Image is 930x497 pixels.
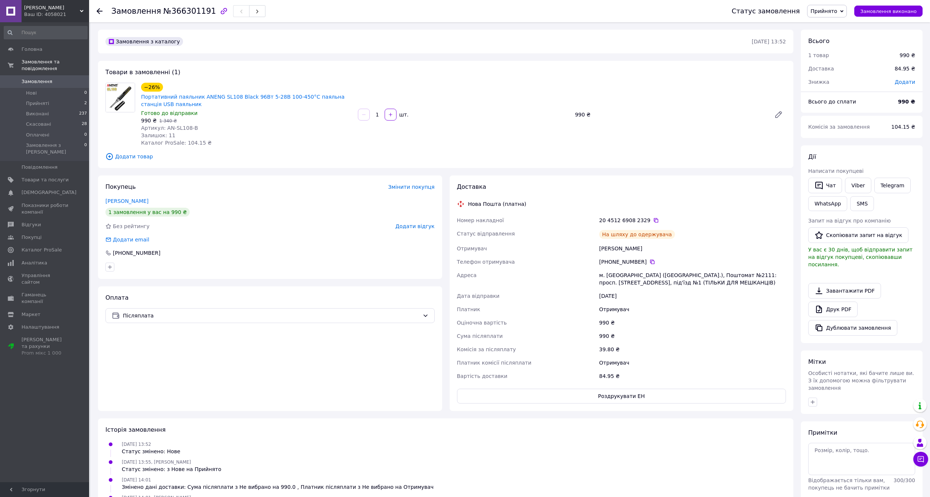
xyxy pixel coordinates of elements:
span: Артикул: AN-SL108-B [141,125,198,131]
span: Сума післяплати [457,333,503,339]
div: 990 ₴ [900,52,915,59]
span: Товари в замовленні (1) [105,69,180,76]
span: [DATE] 13:52 [122,442,151,447]
span: 990 ₴ [141,118,157,124]
span: 0 [84,90,87,96]
span: Статус відправлення [457,231,515,237]
div: [PHONE_NUMBER] [112,249,161,257]
span: Замовлення [22,78,52,85]
input: Пошук [4,26,88,39]
div: 39.80 ₴ [598,343,787,356]
span: 237 [79,111,87,117]
span: 0 [84,132,87,138]
span: Платник [457,306,480,312]
span: Отримувач [457,246,487,251]
span: Прийнято [810,8,837,14]
span: Запит на відгук про компанію [808,218,891,224]
span: Повідомлення [22,164,58,171]
span: Скасовані [26,121,51,128]
span: Замовлення [111,7,161,16]
div: Статус замовлення [732,7,800,15]
span: Доставка [457,183,486,190]
div: [PERSON_NAME] [598,242,787,255]
span: У вас є 30 днів, щоб відправити запит на відгук покупцеві, скопіювавши посилання. [808,247,913,267]
div: Додати email [112,236,150,243]
div: 990 ₴ [598,329,787,343]
div: −26% [141,83,163,92]
span: Відгуки [22,221,41,228]
span: 1 товар [808,52,829,58]
span: [DATE] 14:01 [122,477,151,483]
span: Змінити покупця [388,184,435,190]
span: Доставка [808,66,834,72]
div: шт. [397,111,409,118]
button: Роздрукувати ЕН [457,389,786,404]
span: Замовлення з [PERSON_NAME] [26,142,84,155]
span: Неон [24,4,80,11]
span: 28 [82,121,87,128]
button: SMS [850,196,874,211]
span: 104.15 ₴ [891,124,915,130]
a: Редагувати [771,107,786,122]
span: Покупці [22,234,42,241]
span: Налаштування [22,324,59,330]
span: Залишок: 11 [141,132,175,138]
span: Дата відправки [457,293,500,299]
span: Історія замовлення [105,426,166,433]
span: Додати відгук [395,223,434,229]
span: Товари та послуги [22,177,69,183]
a: Viber [845,178,871,193]
span: Телефон отримувача [457,259,515,265]
span: Номер накладної [457,217,504,223]
span: Замовлення виконано [860,9,917,14]
a: Telegram [874,178,911,193]
span: Написати покупцеві [808,168,864,174]
span: Мітки [808,358,826,365]
span: Післяплата [123,312,420,320]
span: Нові [26,90,37,96]
span: Комісія за замовлення [808,124,870,130]
span: Дії [808,153,816,160]
span: Гаманець компанії [22,292,69,305]
span: 2 [84,100,87,107]
div: Додати email [105,236,150,243]
span: Оплачені [26,132,49,138]
div: 20 4512 6908 2329 [599,217,786,224]
div: Статус змінено: Нове [122,448,180,455]
div: Отримувач [598,356,787,369]
span: Каталог ProSale [22,247,62,253]
span: №366301191 [163,7,216,16]
span: Каталог ProSale: 104.15 ₴ [141,140,212,146]
span: [DEMOGRAPHIC_DATA] [22,189,76,196]
div: Статус змінено: з Нове на Прийнято [122,465,221,473]
button: Чат [808,178,842,193]
span: Замовлення та повідомлення [22,59,89,72]
div: 84.95 ₴ [598,369,787,383]
div: Замовлення з каталогу [105,37,183,46]
span: 1 340 ₴ [159,118,177,124]
span: Покупець [105,183,136,190]
span: Адреса [457,272,477,278]
span: Прийняті [26,100,49,107]
span: Знижка [808,79,829,85]
div: Повернутися назад [97,7,102,15]
a: Портативний паяльник ANENG SL108 Black 96Вт 5-28В 100-450°C паяльна станція USB паяльник [141,94,345,107]
div: [PHONE_NUMBER] [599,258,786,266]
span: Комісія за післяплату [457,346,516,352]
a: WhatsApp [808,196,847,211]
span: Всього до сплати [808,99,856,105]
button: Дублювати замовлення [808,320,897,336]
button: Чат з покупцем [913,452,928,467]
div: 1 замовлення у вас на 990 ₴ [105,208,190,217]
button: Замовлення виконано [854,6,923,17]
time: [DATE] 13:52 [752,39,786,45]
span: Особисті нотатки, які бачите лише ви. З їх допомогою можна фільтрувати замовлення [808,370,914,391]
span: Платник комісії післяплати [457,360,532,366]
img: Портативний паяльник ANENG SL108 Black 96Вт 5-28В 100-450°C паяльна станція USB паяльник [106,83,135,112]
span: Вартість доставки [457,373,508,379]
span: 300 / 300 [894,477,915,483]
span: Показники роботи компанії [22,202,69,215]
span: [PERSON_NAME] та рахунки [22,336,69,357]
span: Примітки [808,429,837,436]
div: Prom мікс 1 000 [22,350,69,356]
